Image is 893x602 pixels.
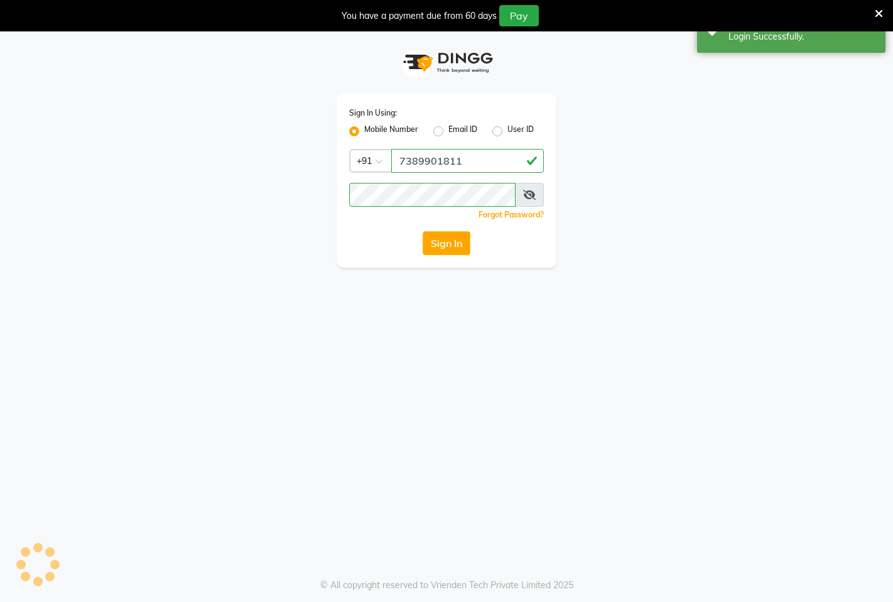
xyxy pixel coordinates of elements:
div: Login Successfully. [728,30,876,43]
input: Username [391,149,544,173]
button: Pay [499,5,539,26]
label: Mobile Number [364,124,418,139]
img: logo1.svg [396,44,497,81]
div: You have a payment due from 60 days [342,9,497,23]
button: Sign In [423,231,470,255]
label: Email ID [448,124,477,139]
label: User ID [507,124,534,139]
input: Username [349,183,516,207]
label: Sign In Using: [349,107,397,119]
a: Forgot Password? [479,210,544,219]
